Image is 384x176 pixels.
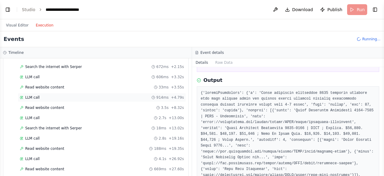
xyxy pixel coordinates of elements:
h2: Events [4,35,24,43]
span: + 19.35s [169,146,184,151]
button: Show left sidebar [4,5,12,14]
span: Read website content [25,167,64,171]
span: Search the internet with Serper [25,64,82,69]
span: + 8.32s [171,105,184,110]
span: LLM call [25,95,40,100]
button: Show right sidebar [371,5,379,14]
button: Execution [32,22,57,29]
button: Raw Data [212,58,236,67]
span: Read website content [25,85,64,90]
span: + 13.00s [169,116,184,120]
span: LLM call [25,116,40,120]
button: Publish [318,4,345,15]
span: + 19.16s [169,136,184,141]
span: + 13.02s [169,126,184,131]
span: Publish [327,7,342,13]
span: 669ms [154,167,166,171]
button: Download [283,4,316,15]
span: + 2.15s [171,64,184,69]
span: Download [292,7,313,13]
span: 33ms [159,85,169,90]
span: 2.8s [159,136,166,141]
button: Visual Editor [2,22,32,29]
span: LLM call [25,136,40,141]
span: + 26.92s [169,156,184,161]
span: Search the internet with Serper [25,126,82,131]
span: + 27.60s [169,167,184,171]
a: Studio [22,7,35,12]
span: Read website content [25,146,64,151]
span: LLM call [25,75,40,79]
h3: Timeline [8,50,24,55]
span: + 3.55s [171,85,184,90]
nav: breadcrumb [22,7,87,13]
span: Running... [362,37,380,42]
span: Read website content [25,105,64,110]
span: 4.1s [159,156,166,161]
h3: Output [203,77,222,84]
span: + 4.79s [171,95,184,100]
span: 188ms [154,146,166,151]
span: 2.7s [159,116,166,120]
span: 672ms [156,64,169,69]
button: Details [192,58,212,67]
span: 18ms [156,126,166,131]
span: 3.5s [161,105,169,110]
h3: Event details [200,50,224,55]
span: 914ms [156,95,169,100]
span: 606ms [156,75,169,79]
span: + 3.32s [171,75,184,79]
span: LLM call [25,156,40,161]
